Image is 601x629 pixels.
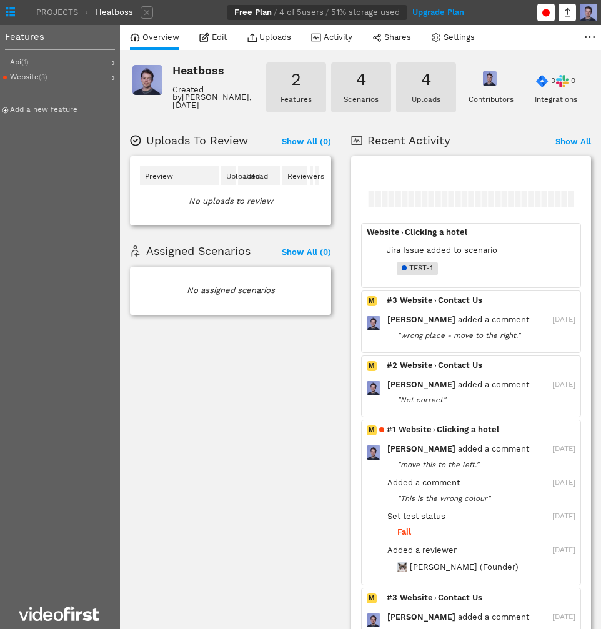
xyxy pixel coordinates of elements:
[387,445,575,479] a: [PERSON_NAME] added a comment[DATE]"move this to the left."
[287,172,324,181] span: Reviewers
[10,56,108,69] div: Api
[324,34,352,42] span: Activity
[387,479,460,487] div: Added a comment
[551,77,565,85] div: 3
[142,34,179,42] span: Overview
[281,71,311,91] div: 2
[372,26,411,50] a: Shares
[397,331,520,340] span: " wrong place - move to the right. "
[344,96,379,104] div: Scenarios
[272,9,279,17] span: /
[243,172,268,181] span: Upload
[146,135,282,146] div: Uploads To Review
[397,494,490,503] span: " This is the wrong colour "
[130,25,179,50] a: Overview
[535,96,577,104] div: Integrations
[10,71,108,84] div: Website
[552,381,575,389] div: [DATE]
[367,227,467,237] a: Website›Clicking a hotel
[432,425,437,434] span: ›
[331,9,400,17] span: 51% storage used
[130,245,331,267] a: Assigned ScenariosShow All (0)
[259,34,291,42] span: Uploads
[140,197,321,206] span: No uploads to review
[367,361,377,371] i: M
[108,72,120,82] div: ›
[433,593,438,602] span: ›
[387,295,397,305] span: # 3
[387,613,529,622] div: added a comment
[402,264,433,272] span: TEST-1
[367,425,499,434] a: M#1Website›Clicking a hotel
[552,445,575,453] div: [DATE]
[399,425,432,434] span: Website
[140,287,321,295] span: No assigned scenarios
[367,227,400,237] span: Website
[367,593,377,603] i: M
[438,360,482,370] span: Contact Us
[400,228,405,237] span: ›
[469,96,514,104] div: Contributors
[437,425,499,434] span: Clicking a hotel
[396,62,456,112] a: 4Uploads
[172,65,264,86] h3: Heatboss
[412,9,464,17] a: Upgrade Plan
[444,34,475,42] span: Settings
[438,593,482,602] span: Contact Us
[387,445,529,453] div: added a comment
[433,361,438,370] span: ›
[397,527,411,537] span: Fail
[367,593,482,602] a: M#3Website›Contact Us
[351,135,591,156] a: Recent ActivityShow All
[78,9,96,16] span: ›
[410,563,519,572] div: [PERSON_NAME] (Founder)
[571,77,585,85] div: 0
[212,34,227,42] span: Edit
[552,513,575,521] div: [DATE]
[227,5,412,21] a: Free Plan /4 of 5users/ 51% storage used
[387,479,575,513] a: Added a comment[DATE]"This is the wrong colour"
[438,295,482,305] span: Contact Us
[412,96,440,104] div: Uploads
[331,62,391,112] a: 4Scenarios
[234,9,272,17] span: Free Plan
[387,316,529,324] div: added a comment
[10,106,77,114] span: Add a new feature
[282,249,331,257] div: Show All (0)
[433,296,438,305] span: ›
[367,425,377,435] i: M
[526,62,586,112] a: 30Integrations
[367,296,377,306] i: M
[387,380,458,389] span: [PERSON_NAME]
[5,25,115,50] div: Features
[367,360,482,370] a: M#2Website›Contact Us
[387,547,575,582] a: Added a reviewer[DATE][PERSON_NAME] (Founder)
[387,612,458,622] span: [PERSON_NAME]
[411,71,442,91] div: 4
[387,593,397,602] span: # 3
[584,34,596,42] div: •••
[21,58,29,66] span: ( 1 )
[279,9,324,17] span: 4 of 5 users
[405,227,467,237] span: Clicking a hotel
[281,96,312,104] div: Features
[400,360,433,370] span: Website
[552,547,575,555] div: [DATE]
[461,62,521,112] a: Contributors
[226,172,260,181] span: Uploaded
[108,57,120,67] div: ›
[39,73,47,81] span: ( 3 )
[146,245,282,257] div: Assigned Scenarios
[552,316,575,324] div: [DATE]
[400,295,433,305] span: Website
[387,547,457,555] div: Added a reviewer
[387,316,575,350] a: [PERSON_NAME] added a comment[DATE]"wrong place - move to the right."
[324,9,331,17] span: /
[172,86,264,111] div: Created by [PERSON_NAME] , [DATE]
[555,138,591,146] div: Show All
[130,135,331,156] a: Uploads To ReviewShow All (0)
[387,247,497,255] div: Jira Issue added to scenario
[282,138,331,146] div: Show All (0)
[311,25,352,50] a: Activity
[387,381,529,389] div: added a comment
